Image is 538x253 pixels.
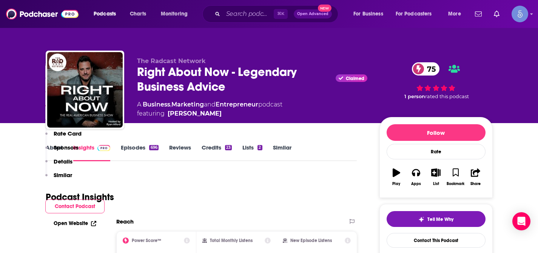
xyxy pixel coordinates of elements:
span: ⌘ K [274,9,288,19]
span: For Business [353,9,383,19]
div: Search podcasts, credits, & more... [210,5,345,23]
a: Business [143,101,170,108]
div: Open Intercom Messenger [512,212,530,230]
span: Logged in as Spiral5-G1 [512,6,528,22]
a: 75 [412,62,439,76]
button: Similar [45,171,72,185]
a: Lists2 [242,144,262,161]
button: Apps [406,164,426,191]
span: and [204,101,216,108]
button: open menu [391,8,443,20]
button: Contact Podcast [45,199,105,213]
span: Charts [130,9,146,19]
span: Monitoring [161,9,188,19]
span: rated this podcast [425,94,469,99]
img: User Profile [512,6,528,22]
button: List [426,164,446,191]
h2: Reach [116,218,134,225]
span: 75 [419,62,439,76]
img: tell me why sparkle [418,216,424,222]
div: 75 1 personrated this podcast [379,57,493,105]
div: Play [392,182,400,186]
h2: Total Monthly Listens [210,238,253,243]
div: [PERSON_NAME] [168,109,222,118]
a: Credits23 [202,144,232,161]
p: Details [54,158,72,165]
button: Show profile menu [512,6,528,22]
span: featuring [137,109,282,118]
input: Search podcasts, credits, & more... [223,8,274,20]
h2: Power Score™ [132,238,161,243]
img: Podchaser - Follow, Share and Rate Podcasts [6,7,79,21]
div: Bookmark [447,182,464,186]
a: Entrepreneur [216,101,258,108]
div: A podcast [137,100,282,118]
span: Claimed [346,77,364,80]
a: Reviews [169,144,191,161]
a: Episodes696 [121,144,158,161]
a: Show notifications dropdown [491,8,503,20]
button: open menu [348,8,393,20]
span: Tell Me Why [427,216,453,222]
div: List [433,182,439,186]
button: Follow [387,124,486,141]
button: Open AdvancedNew [294,9,332,19]
a: Marketing [171,101,204,108]
button: Play [387,164,406,191]
p: Sponsors [54,144,79,151]
button: open menu [156,8,197,20]
button: tell me why sparkleTell Me Why [387,211,486,227]
img: Right About Now - Legendary Business Advice [47,52,123,128]
a: Similar [273,144,291,161]
button: open menu [443,8,470,20]
button: Sponsors [45,144,79,158]
span: , [170,101,171,108]
div: 23 [225,145,232,150]
span: 1 person [404,94,425,99]
div: Rate [387,144,486,159]
span: Podcasts [94,9,116,19]
span: Open Advanced [297,12,328,16]
span: For Podcasters [396,9,432,19]
div: Apps [411,182,421,186]
div: Share [470,182,481,186]
div: 2 [257,145,262,150]
a: Open Website [54,220,96,227]
a: Charts [125,8,151,20]
button: Details [45,158,72,172]
span: New [318,5,331,12]
span: More [448,9,461,19]
p: Similar [54,171,72,179]
span: The Radcast Network [137,57,206,65]
button: open menu [88,8,126,20]
button: Share [466,164,485,191]
a: Contact This Podcast [387,233,486,248]
button: Bookmark [446,164,466,191]
a: Show notifications dropdown [472,8,485,20]
div: 696 [149,145,158,150]
h2: New Episode Listens [290,238,332,243]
